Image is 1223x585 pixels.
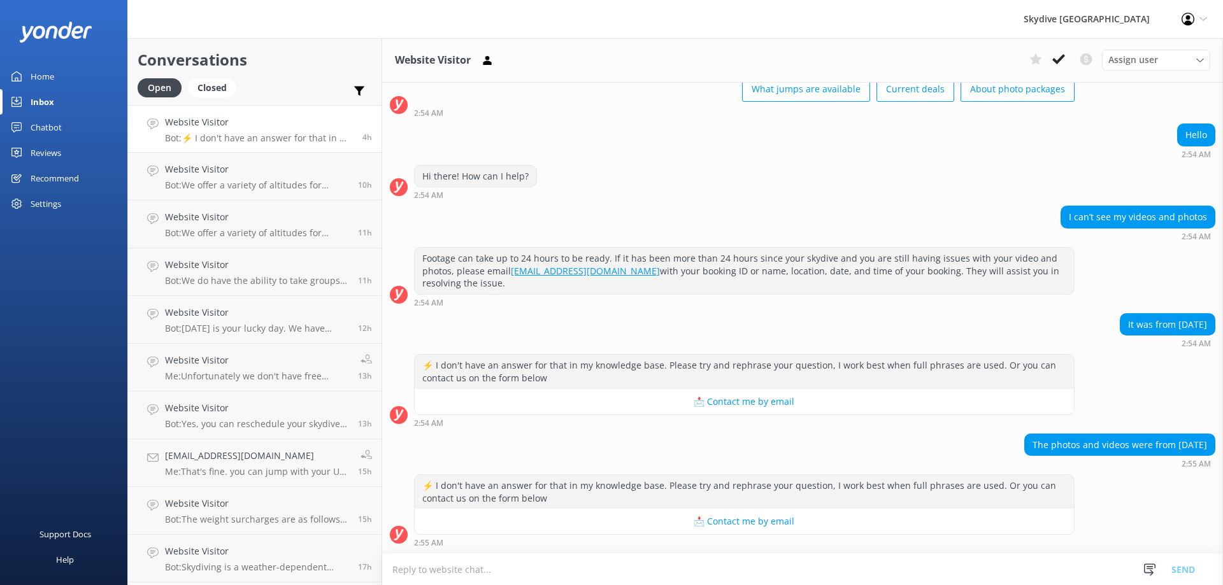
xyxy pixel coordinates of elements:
[165,275,348,286] p: Bot: We do have the ability to take groups on the same plane, but group sizes can vary depending ...
[31,89,54,115] div: Inbox
[31,115,62,140] div: Chatbot
[358,227,372,238] span: Oct 06 2025 08:15pm (UTC +10:00) Australia/Brisbane
[188,80,243,94] a: Closed
[165,227,348,239] p: Bot: We offer a variety of altitudes for skydiving, with all dropzones providing jumps up to 15,0...
[961,76,1075,102] button: About photo packages
[1182,233,1211,241] strong: 2:54 AM
[165,210,348,224] h4: Website Visitor
[138,48,372,72] h2: Conversations
[128,344,382,391] a: Website VisitorMe:Unfortunately we don't have free transfer from [GEOGRAPHIC_DATA] to the [GEOGRA...
[165,353,348,367] h4: Website Visitor
[138,80,188,94] a: Open
[358,514,372,525] span: Oct 06 2025 03:58pm (UTC +10:00) Australia/Brisbane
[1120,339,1215,348] div: Oct 07 2025 02:54am (UTC +10:00) Australia/Brisbane
[358,323,372,334] span: Oct 06 2025 07:30pm (UTC +10:00) Australia/Brisbane
[31,140,61,166] div: Reviews
[414,299,443,307] strong: 2:54 AM
[165,306,348,320] h4: Website Visitor
[414,190,537,199] div: Oct 07 2025 02:54am (UTC +10:00) Australia/Brisbane
[414,538,1075,547] div: Oct 07 2025 02:55am (UTC +10:00) Australia/Brisbane
[742,76,870,102] button: What jumps are available
[358,418,372,429] span: Oct 06 2025 05:43pm (UTC +10:00) Australia/Brisbane
[56,547,74,572] div: Help
[358,561,372,572] span: Oct 06 2025 01:58pm (UTC +10:00) Australia/Brisbane
[39,521,91,547] div: Support Docs
[128,487,382,535] a: Website VisitorBot:The weight surcharges are as follows: - 94kg - 104kgs: $55.00 AUD - 105kg - 11...
[188,78,236,97] div: Closed
[415,509,1074,534] button: 📩 Contact me by email
[31,191,61,216] div: Settings
[165,258,348,272] h4: Website Visitor
[165,323,348,334] p: Bot: [DATE] is your lucky day. We have exclusive offers when you book direct! Visit our specials ...
[414,539,443,547] strong: 2:55 AM
[165,466,348,477] p: Me: That's fine. you can jump with your US solo jump license.
[1120,314,1215,335] div: It was from [DATE]
[511,265,660,277] a: [EMAIL_ADDRESS][DOMAIN_NAME]
[358,180,372,190] span: Oct 06 2025 09:26pm (UTC +10:00) Australia/Brisbane
[1182,151,1211,159] strong: 2:54 AM
[414,418,1075,427] div: Oct 07 2025 02:54am (UTC +10:00) Australia/Brisbane
[138,78,182,97] div: Open
[165,115,353,129] h4: Website Visitor
[165,449,348,463] h4: [EMAIL_ADDRESS][DOMAIN_NAME]
[165,544,348,558] h4: Website Visitor
[358,275,372,286] span: Oct 06 2025 07:41pm (UTC +10:00) Australia/Brisbane
[414,298,1075,307] div: Oct 07 2025 02:54am (UTC +10:00) Australia/Brisbane
[128,105,382,153] a: Website VisitorBot:⚡ I don't have an answer for that in my knowledge base. Please try and rephras...
[128,296,382,344] a: Website VisitorBot:[DATE] is your lucky day. We have exclusive offers when you book direct! Visit...
[165,162,348,176] h4: Website Visitor
[165,561,348,573] p: Bot: Skydiving is a weather-dependent activity, and while it usually takes a couple of hours, you...
[1108,53,1158,67] span: Assign user
[415,166,536,187] div: Hi there! How can I help?
[1024,459,1215,468] div: Oct 07 2025 02:55am (UTC +10:00) Australia/Brisbane
[876,76,954,102] button: Current deals
[414,109,443,117] strong: 2:54 AM
[128,248,382,296] a: Website VisitorBot:We do have the ability to take groups on the same plane, but group sizes can v...
[1178,124,1215,146] div: Hello
[128,153,382,201] a: Website VisitorBot:We offer a variety of altitudes for skydiving, with all dropzones providing ju...
[165,180,348,191] p: Bot: We offer a variety of altitudes for skydiving, with all dropzones providing jumps up to 15,0...
[165,418,348,430] p: Bot: Yes, you can reschedule your skydive to an alternative date if you provide 24 hours notice. ...
[358,370,372,381] span: Oct 06 2025 05:45pm (UTC +10:00) Australia/Brisbane
[165,514,348,525] p: Bot: The weight surcharges are as follows: - 94kg - 104kgs: $55.00 AUD - 105kg - 114kgs: $80.00 A...
[128,391,382,439] a: Website VisitorBot:Yes, you can reschedule your skydive to an alternative date if you provide 24 ...
[1061,206,1215,228] div: I can’t see my videos and photos
[414,108,1075,117] div: Oct 07 2025 02:54am (UTC +10:00) Australia/Brisbane
[128,439,382,487] a: [EMAIL_ADDRESS][DOMAIN_NAME]Me:That's fine. you can jump with your US solo jump license.15h
[165,132,353,144] p: Bot: ⚡ I don't have an answer for that in my knowledge base. Please try and rephrase your questio...
[358,466,372,477] span: Oct 06 2025 04:01pm (UTC +10:00) Australia/Brisbane
[128,535,382,582] a: Website VisitorBot:Skydiving is a weather-dependent activity, and while it usually takes a couple...
[1182,340,1211,348] strong: 2:54 AM
[415,355,1074,388] div: ⚡ I don't have an answer for that in my knowledge base. Please try and rephrase your question, I ...
[395,52,471,69] h3: Website Visitor
[1182,460,1211,468] strong: 2:55 AM
[1025,434,1215,456] div: The photos and videos were from [DATE]
[31,166,79,191] div: Recommend
[415,475,1074,509] div: ⚡ I don't have an answer for that in my knowledge base. Please try and rephrase your question, I ...
[414,419,443,427] strong: 2:54 AM
[19,22,92,43] img: yonder-white-logo.png
[1102,50,1210,70] div: Assign User
[1061,232,1215,241] div: Oct 07 2025 02:54am (UTC +10:00) Australia/Brisbane
[415,389,1074,414] button: 📩 Contact me by email
[31,64,54,89] div: Home
[165,370,348,382] p: Me: Unfortunately we don't have free transfer from [GEOGRAPHIC_DATA] to the [GEOGRAPHIC_DATA]
[414,192,443,199] strong: 2:54 AM
[415,248,1074,294] div: Footage can take up to 24 hours to be ready. If it has been more than 24 hours since your skydive...
[128,201,382,248] a: Website VisitorBot:We offer a variety of altitudes for skydiving, with all dropzones providing ju...
[362,132,372,143] span: Oct 07 2025 02:55am (UTC +10:00) Australia/Brisbane
[165,497,348,511] h4: Website Visitor
[1177,150,1215,159] div: Oct 07 2025 02:54am (UTC +10:00) Australia/Brisbane
[165,401,348,415] h4: Website Visitor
